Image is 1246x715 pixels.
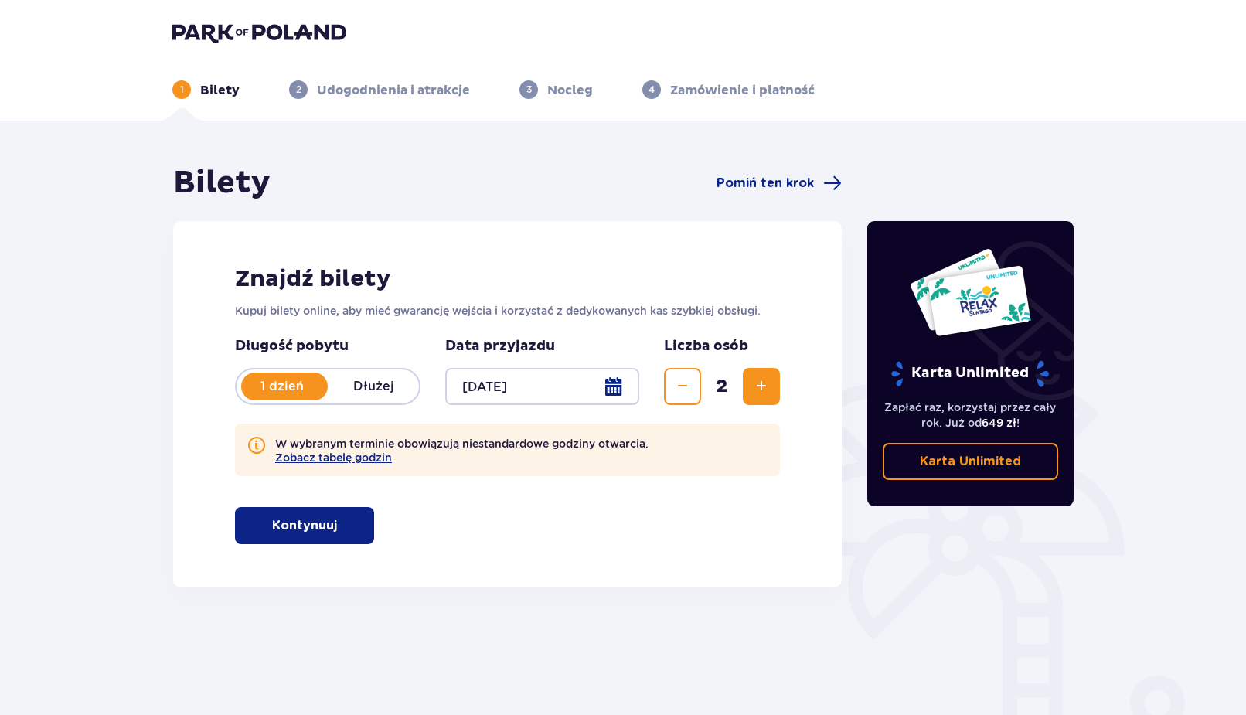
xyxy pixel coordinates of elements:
p: 2 [296,83,301,97]
p: Nocleg [547,82,593,99]
p: Liczba osób [664,337,748,356]
p: 1 dzień [237,378,328,395]
img: Park of Poland logo [172,22,346,43]
p: Kupuj bilety online, aby mieć gwarancję wejścia i korzystać z dedykowanych kas szybkiej obsługi. [235,303,780,318]
button: Zmniejsz [664,368,701,405]
img: Dwie karty całoroczne do Suntago z napisem 'UNLIMITED RELAX', na białym tle z tropikalnymi liśćmi... [909,247,1032,337]
div: 2Udogodnienia i atrakcje [289,80,470,99]
p: Zapłać raz, korzystaj przez cały rok. Już od ! [883,400,1059,431]
span: 2 [704,375,740,398]
p: Zamówienie i płatność [670,82,815,99]
p: Dłużej [328,378,419,395]
p: Bilety [200,82,240,99]
button: Zobacz tabelę godzin [275,451,392,464]
p: Kontynuuj [272,517,337,534]
div: 3Nocleg [519,80,593,99]
span: 649 zł [982,417,1016,429]
p: 1 [180,83,184,97]
a: Karta Unlimited [883,443,1059,480]
p: W wybranym terminie obowiązują niestandardowe godziny otwarcia. [275,436,649,464]
a: Pomiń ten krok [717,174,842,192]
span: Pomiń ten krok [717,175,814,192]
div: 4Zamówienie i płatność [642,80,815,99]
h1: Bilety [173,164,271,203]
p: 3 [526,83,532,97]
p: Długość pobytu [235,337,420,356]
p: 4 [649,83,655,97]
button: Kontynuuj [235,507,374,544]
p: Data przyjazdu [445,337,555,356]
p: Karta Unlimited [890,360,1050,387]
button: Zwiększ [743,368,780,405]
p: Karta Unlimited [920,453,1021,470]
h2: Znajdź bilety [235,264,780,294]
p: Udogodnienia i atrakcje [317,82,470,99]
div: 1Bilety [172,80,240,99]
